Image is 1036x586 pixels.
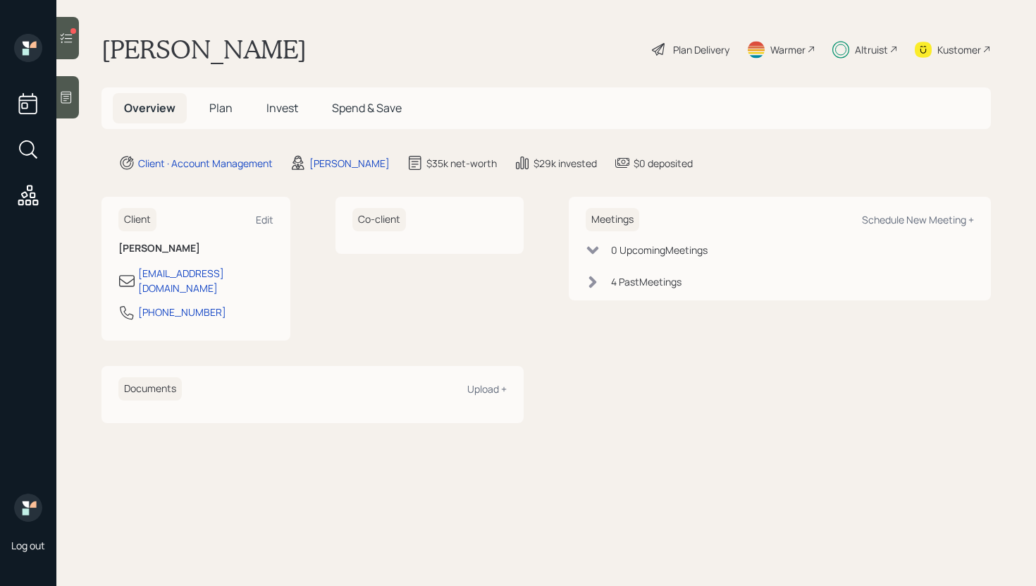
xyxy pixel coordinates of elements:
[101,34,307,65] h1: [PERSON_NAME]
[611,274,682,289] div: 4 Past Meeting s
[937,42,981,57] div: Kustomer
[118,377,182,401] h6: Documents
[118,208,156,231] h6: Client
[118,243,273,255] h6: [PERSON_NAME]
[209,100,233,116] span: Plan
[634,156,693,171] div: $0 deposited
[11,539,45,552] div: Log out
[352,208,406,231] h6: Co-client
[138,305,226,319] div: [PHONE_NUMBER]
[138,156,273,171] div: Client · Account Management
[124,100,175,116] span: Overview
[770,42,806,57] div: Warmer
[309,156,390,171] div: [PERSON_NAME]
[266,100,298,116] span: Invest
[855,42,888,57] div: Altruist
[862,213,974,226] div: Schedule New Meeting +
[256,213,273,226] div: Edit
[14,494,42,522] img: retirable_logo.png
[534,156,597,171] div: $29k invested
[426,156,497,171] div: $35k net-worth
[138,266,273,295] div: [EMAIL_ADDRESS][DOMAIN_NAME]
[332,100,402,116] span: Spend & Save
[611,243,708,257] div: 0 Upcoming Meeting s
[467,382,507,396] div: Upload +
[586,208,639,231] h6: Meetings
[673,42,729,57] div: Plan Delivery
